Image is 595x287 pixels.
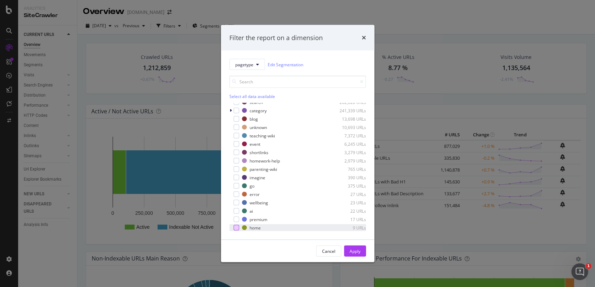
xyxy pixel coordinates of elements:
[229,59,265,70] button: pagetype
[250,216,267,222] div: premium
[362,33,366,42] div: times
[332,133,366,138] div: 7,372 URLs
[250,208,253,214] div: ai
[229,76,366,88] input: Search
[250,199,268,205] div: wellbeing
[344,246,366,257] button: Apply
[221,25,374,262] div: modal
[268,61,303,68] a: Edit Segmentation
[332,191,366,197] div: 27 URLs
[235,61,253,67] span: pagetype
[250,191,260,197] div: error
[250,107,267,113] div: category
[250,183,254,189] div: go
[250,124,267,130] div: unknown
[332,208,366,214] div: 22 URLs
[316,246,341,257] button: Cancel
[332,216,366,222] div: 17 URLs
[250,133,275,138] div: teaching-wiki
[250,141,260,147] div: event
[250,116,258,122] div: blog
[332,174,366,180] div: 390 URLs
[229,33,323,42] div: Filter the report on a dimension
[250,149,268,155] div: shortlinks
[332,225,366,231] div: 9 URLs
[332,149,366,155] div: 3,279 URLs
[250,166,277,172] div: parenting-wiki
[332,141,366,147] div: 6,245 URLs
[332,158,366,164] div: 2,979 URLs
[332,199,366,205] div: 23 URLs
[571,263,588,280] iframe: Intercom live chat
[332,124,366,130] div: 10,693 URLs
[332,183,366,189] div: 375 URLs
[250,225,261,231] div: home
[586,263,591,269] span: 1
[250,174,265,180] div: imagine
[350,248,360,254] div: Apply
[250,158,280,164] div: homework-help
[332,107,366,113] div: 241,339 URLs
[322,248,335,254] div: Cancel
[229,93,366,99] div: Select all data available
[332,166,366,172] div: 765 URLs
[332,116,366,122] div: 13,698 URLs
